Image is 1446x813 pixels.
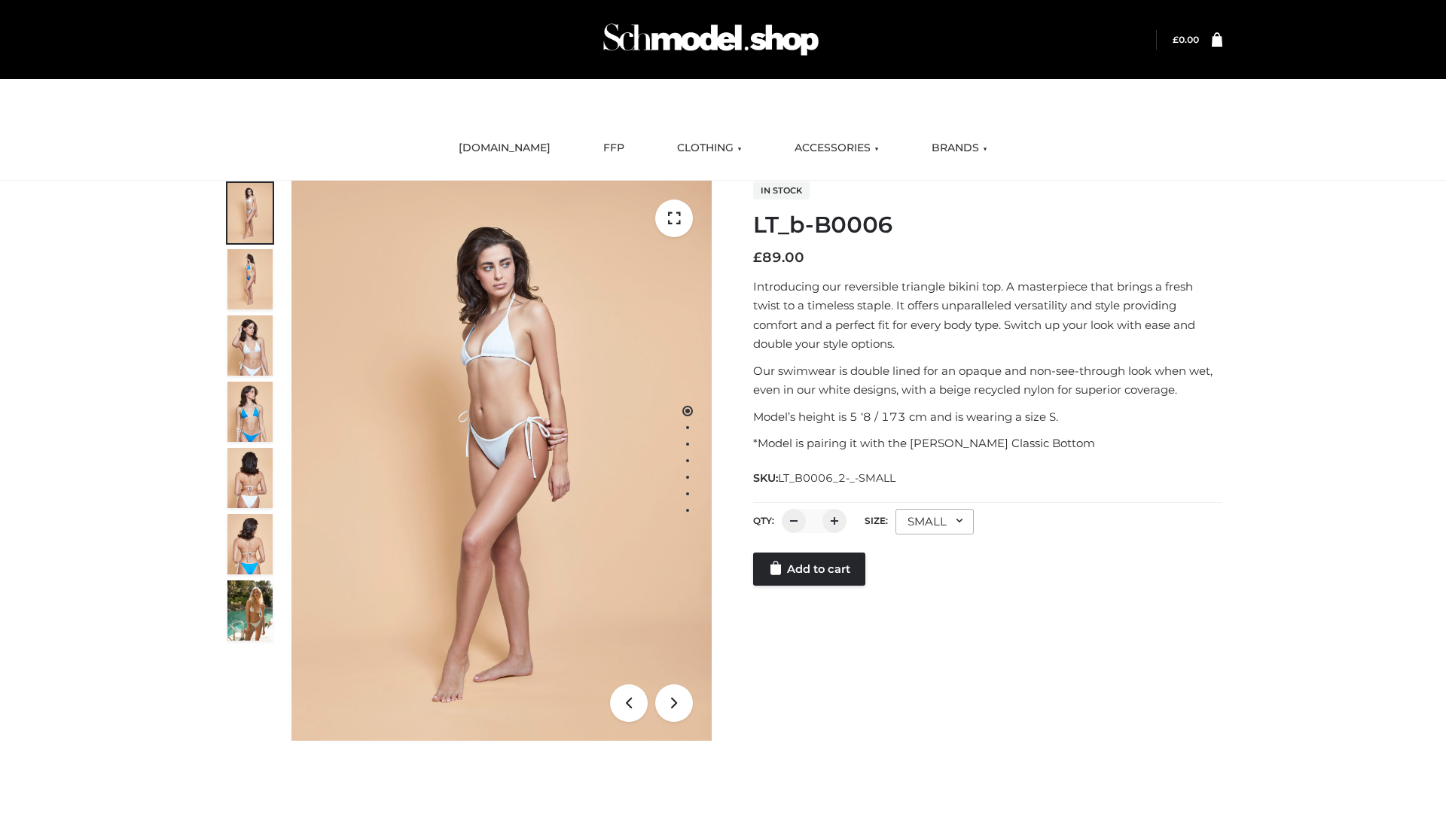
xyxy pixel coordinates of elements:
img: ArielClassicBikiniTop_CloudNine_AzureSky_OW114ECO_3-scaled.jpg [227,315,273,376]
img: ArielClassicBikiniTop_CloudNine_AzureSky_OW114ECO_2-scaled.jpg [227,249,273,309]
img: ArielClassicBikiniTop_CloudNine_AzureSky_OW114ECO_8-scaled.jpg [227,514,273,574]
label: Size: [865,515,888,526]
span: £ [1173,34,1179,45]
p: Our swimwear is double lined for an opaque and non-see-through look when wet, even in our white d... [753,361,1222,400]
span: In stock [753,181,810,199]
div: SMALL [895,509,974,534]
a: ACCESSORIES [783,132,890,165]
a: [DOMAIN_NAME] [447,132,562,165]
h1: LT_b-B0006 [753,212,1222,239]
img: ArielClassicBikiniTop_CloudNine_AzureSky_OW114ECO_1 [291,181,712,741]
img: Arieltop_CloudNine_AzureSky2.jpg [227,580,273,641]
a: CLOTHING [666,132,753,165]
label: QTY: [753,515,774,526]
p: Introducing our reversible triangle bikini top. A masterpiece that brings a fresh twist to a time... [753,277,1222,354]
span: SKU: [753,469,897,487]
img: ArielClassicBikiniTop_CloudNine_AzureSky_OW114ECO_4-scaled.jpg [227,382,273,442]
span: £ [753,249,762,266]
img: ArielClassicBikiniTop_CloudNine_AzureSky_OW114ECO_7-scaled.jpg [227,448,273,508]
p: Model’s height is 5 ‘8 / 173 cm and is wearing a size S. [753,407,1222,427]
img: ArielClassicBikiniTop_CloudNine_AzureSky_OW114ECO_1-scaled.jpg [227,183,273,243]
p: *Model is pairing it with the [PERSON_NAME] Classic Bottom [753,434,1222,453]
a: FFP [592,132,636,165]
a: Add to cart [753,553,865,586]
img: Schmodel Admin 964 [598,10,824,69]
bdi: 0.00 [1173,34,1199,45]
a: BRANDS [920,132,999,165]
span: LT_B0006_2-_-SMALL [778,471,895,485]
bdi: 89.00 [753,249,804,266]
a: £0.00 [1173,34,1199,45]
